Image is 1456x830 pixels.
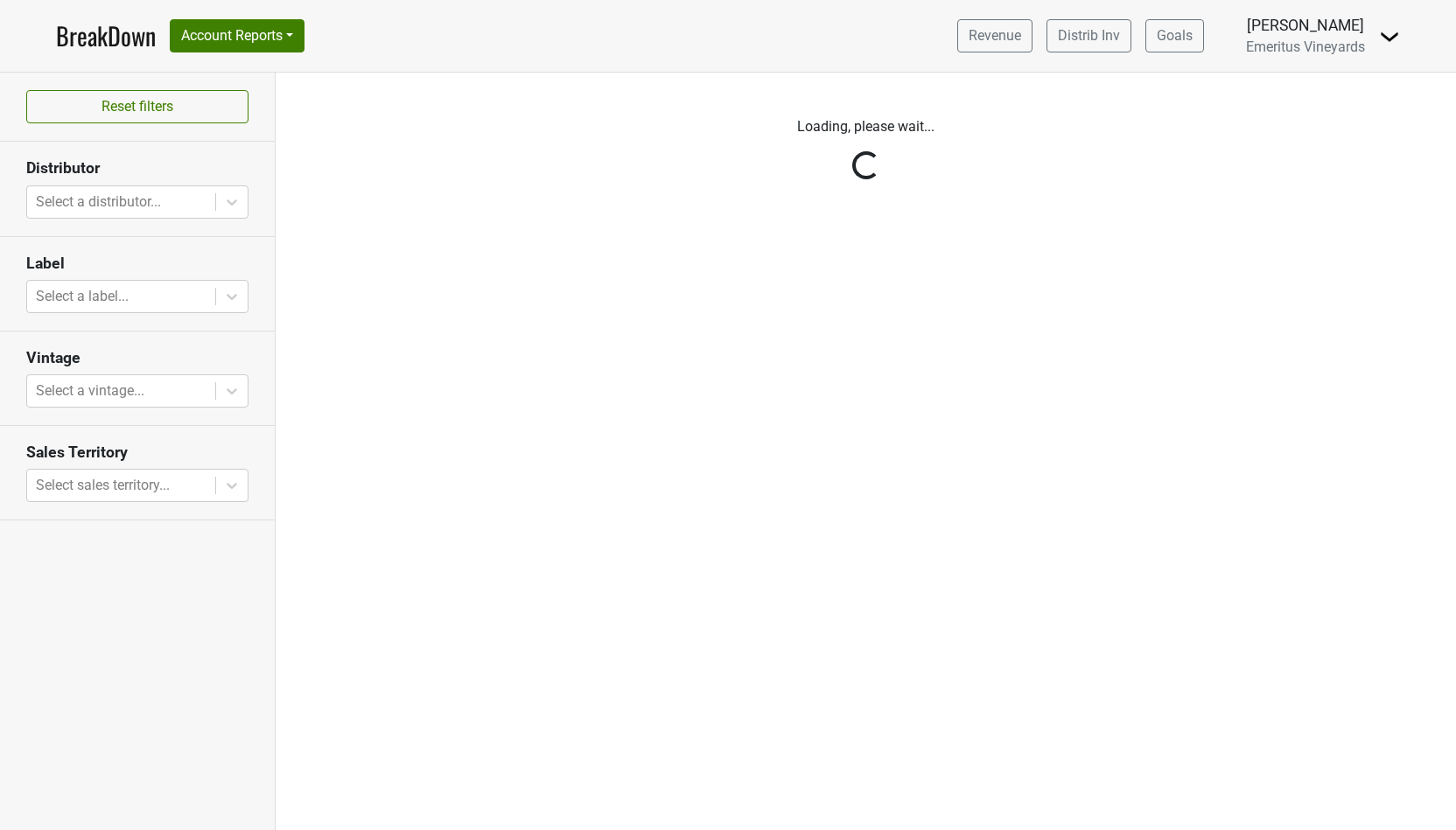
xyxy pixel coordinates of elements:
span: Emeritus Vineyards [1246,38,1365,55]
img: Dropdown Menu [1379,26,1400,47]
a: Revenue [957,19,1032,52]
a: Goals [1145,19,1204,52]
p: Loading, please wait... [381,116,1352,137]
a: BreakDown [56,17,156,54]
div: [PERSON_NAME] [1246,14,1365,37]
button: Account Reports [170,19,304,52]
a: Distrib Inv [1046,19,1131,52]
